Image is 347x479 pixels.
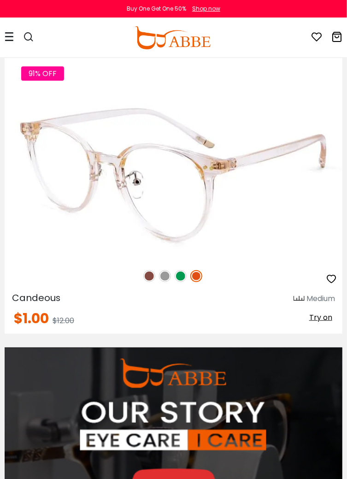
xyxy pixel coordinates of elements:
span: $12.00 [53,315,74,326]
span: 91% OFF [21,66,64,81]
span: Try on [309,312,332,323]
div: Shop now [192,5,220,13]
img: Orange [190,270,202,282]
button: Try on [306,312,335,324]
span: $1.00 [14,308,49,328]
img: abbeglasses.com [135,26,210,49]
img: Green [175,270,187,282]
div: Buy One Get One 50% [127,5,186,13]
a: Shop now [188,5,220,12]
img: size ruler [294,296,305,302]
img: Brown [143,270,155,282]
span: Candeous [12,291,61,304]
img: Orange Candeous - Plastic ,Adjust Nose Pads [5,91,342,260]
div: Medium [306,293,335,304]
img: Gray [159,270,171,282]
